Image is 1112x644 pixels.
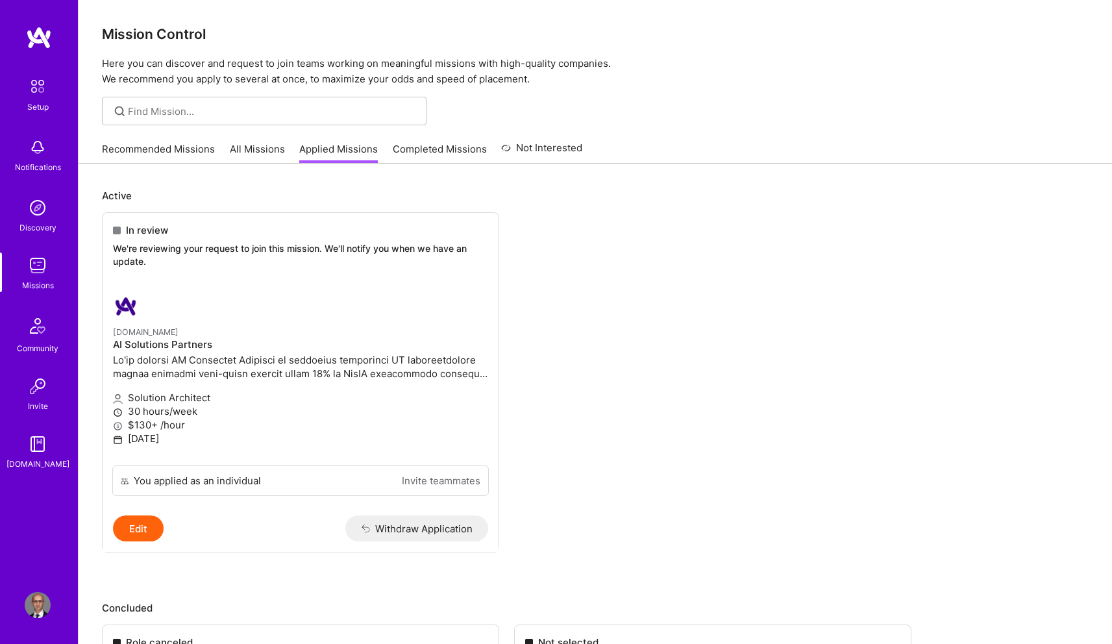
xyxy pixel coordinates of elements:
img: teamwork [25,253,51,279]
a: Applied Missions [299,142,378,164]
a: User Avatar [21,592,54,618]
button: Edit [113,515,164,541]
img: discovery [25,195,51,221]
img: logo [26,26,52,49]
img: Invite [25,373,51,399]
div: Missions [22,279,54,292]
p: [DATE] [113,432,488,445]
img: User Avatar [25,592,51,618]
div: You applied as an individual [134,474,261,488]
a: Not Interested [501,140,582,164]
span: In review [126,223,168,237]
small: [DOMAIN_NAME] [113,327,179,337]
input: Find Mission... [128,105,417,118]
p: Active [102,189,1089,203]
a: All Missions [230,142,285,164]
a: A.Team company logo[DOMAIN_NAME]AI Solutions PartnersLo'ip dolorsi AM Consectet Adipisci el seddo... [103,283,499,465]
img: A.Team company logo [113,293,139,319]
a: Completed Missions [393,142,487,164]
p: Solution Architect [113,391,488,404]
img: setup [24,73,51,100]
div: Notifications [15,160,61,174]
div: Setup [27,100,49,114]
p: $130+ /hour [113,418,488,432]
div: Discovery [19,221,56,234]
i: icon Clock [113,408,123,417]
i: icon Calendar [113,435,123,445]
p: Lo'ip dolorsi AM Consectet Adipisci el seddoeius temporinci UT laboreetdolore magnaa enimadmi ven... [113,353,488,380]
p: Concluded [102,601,1089,615]
i: icon Applicant [113,394,123,404]
h3: Mission Control [102,26,1089,42]
p: Here you can discover and request to join teams working on meaningful missions with high-quality ... [102,56,1089,87]
button: Withdraw Application [345,515,489,541]
img: bell [25,134,51,160]
img: guide book [25,431,51,457]
h4: AI Solutions Partners [113,339,488,351]
a: Recommended Missions [102,142,215,164]
div: Community [17,341,58,355]
img: Community [22,310,53,341]
p: 30 hours/week [113,404,488,418]
div: Invite [28,399,48,413]
div: [DOMAIN_NAME] [6,457,69,471]
i: icon SearchGrey [112,104,127,119]
a: Invite teammates [402,474,480,488]
p: We're reviewing your request to join this mission. We'll notify you when we have an update. [113,242,488,267]
i: icon MoneyGray [113,421,123,431]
